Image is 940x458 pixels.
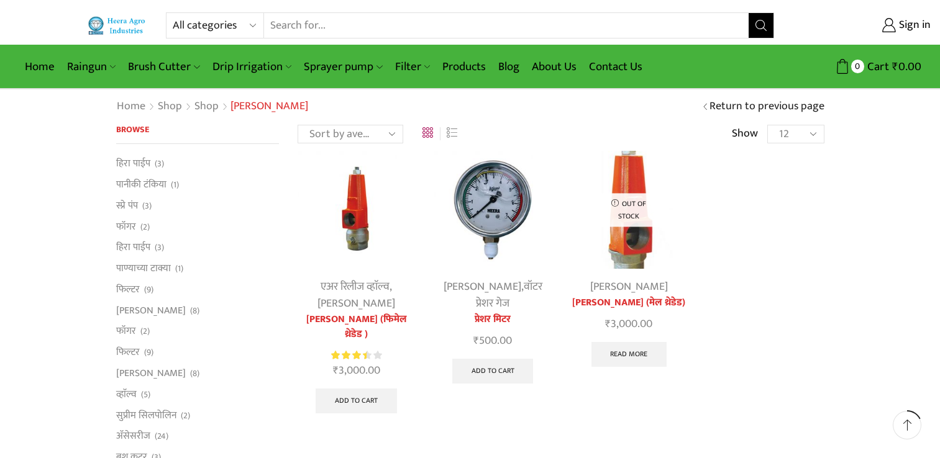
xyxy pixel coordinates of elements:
[116,122,149,137] span: Browse
[264,13,748,38] input: Search for...
[116,321,136,342] a: फॉगर
[194,99,219,115] a: Shop
[116,258,171,279] a: पाण्याच्या टाक्या
[492,52,526,81] a: Blog
[116,342,140,363] a: फिल्टर
[389,52,436,81] a: Filter
[144,284,153,296] span: (9)
[452,359,534,384] a: Add to cart: “प्रेशर मिटर”
[600,194,659,227] p: Out of stock
[116,426,150,447] a: अ‍ॅसेसरीज
[175,263,183,275] span: (1)
[155,241,164,254] span: (3)
[333,361,339,380] span: ₹
[793,14,931,37] a: Sign in
[122,52,206,81] a: Brush Cutter
[116,237,150,258] a: हिरा पाईप
[116,174,167,195] a: पानीकी टंकिया
[230,100,308,114] h1: [PERSON_NAME]
[436,52,492,81] a: Products
[331,349,381,362] div: Rated 3.50 out of 5
[157,99,183,115] a: Shop
[142,200,152,212] span: (3)
[316,388,397,413] a: Add to cart: “प्रेशर रिलीफ व्हाॅल्व (फिमेल थ्रेडेड )”
[605,315,652,333] bdi: 3,000.00
[298,125,403,143] select: Shop order
[181,410,190,422] span: (2)
[116,384,137,405] a: व्हाॅल्व
[298,52,388,81] a: Sprayer pump
[434,312,551,327] a: प्रेशर मिटर
[591,342,667,367] a: Read more about “प्रेशर रिलीफ व्हाॅल्व (मेल थ्रेडेड)”
[116,216,136,237] a: फॉगर
[583,52,649,81] a: Contact Us
[190,305,199,317] span: (8)
[19,52,61,81] a: Home
[317,294,395,313] a: [PERSON_NAME]
[892,57,898,76] span: ₹
[333,361,380,380] bdi: 3,000.00
[116,279,140,300] a: फिल्टर
[116,405,176,426] a: सुप्रीम सिलपोलिन
[476,277,542,313] a: वॉटर प्रेशर गेज
[144,346,153,359] span: (9)
[896,17,931,34] span: Sign in
[116,99,308,115] nav: Breadcrumb
[331,349,367,362] span: Rated out of 5
[116,195,138,216] a: स्प्रे पंप
[140,221,150,233] span: (2)
[298,151,415,268] img: pressure relief valve
[787,55,921,78] a: 0 Cart ₹0.00
[570,295,688,310] a: [PERSON_NAME] (मेल थ्रेडेड)
[298,279,415,312] div: ,
[171,179,179,191] span: (1)
[473,331,512,350] bdi: 500.00
[570,151,688,268] img: male threaded pressure relief valve
[434,279,551,312] div: ,
[155,430,168,442] span: (24)
[140,325,150,338] span: (2)
[590,277,668,296] a: [PERSON_NAME]
[116,99,146,115] a: Home
[749,13,773,38] button: Search button
[732,126,758,142] span: Show
[116,156,150,174] a: हिरा पाईप
[605,315,611,333] span: ₹
[206,52,298,81] a: Drip Irrigation
[710,99,824,115] a: Return to previous page
[864,58,889,75] span: Cart
[116,300,186,321] a: [PERSON_NAME]
[434,151,551,268] img: Water Pressure Meter
[321,277,390,296] a: एअर रिलीज व्हाॅल्व
[444,277,521,296] a: [PERSON_NAME]
[190,367,199,380] span: (8)
[61,52,122,81] a: Raingun
[473,331,479,350] span: ₹
[526,52,583,81] a: About Us
[851,60,864,73] span: 0
[298,312,415,342] a: [PERSON_NAME] (फिमेल थ्रेडेड )
[141,388,150,401] span: (5)
[116,363,186,384] a: [PERSON_NAME]
[155,158,164,170] span: (3)
[892,57,921,76] bdi: 0.00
